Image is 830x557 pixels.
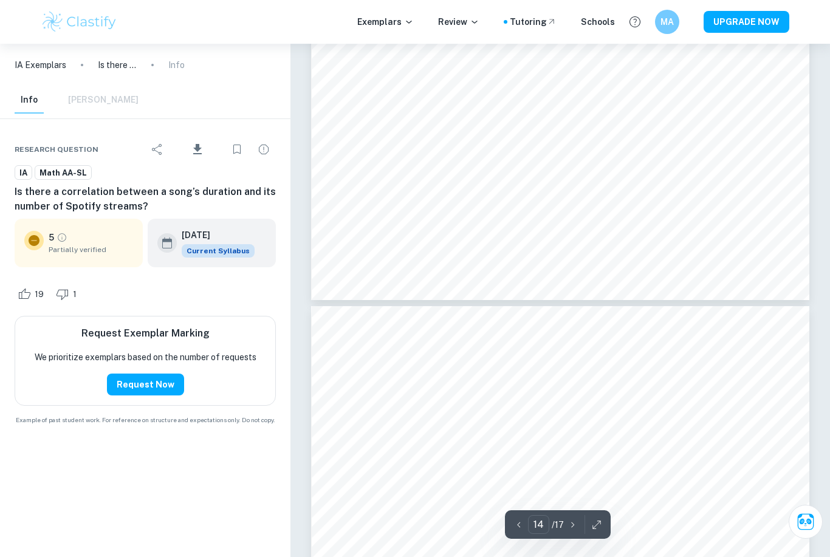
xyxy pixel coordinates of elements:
a: IA Exemplars [15,58,66,72]
div: Like [15,284,50,304]
h6: Request Exemplar Marking [81,326,210,341]
h6: MA [660,15,674,29]
button: Request Now [107,374,184,395]
button: Info [15,87,44,114]
p: / 17 [552,518,564,531]
p: We prioritize exemplars based on the number of requests [35,350,256,364]
p: Info [168,58,185,72]
span: 19 [28,289,50,301]
button: MA [655,10,679,34]
button: Ask Clai [789,505,823,539]
a: Tutoring [510,15,557,29]
p: 5 [49,231,54,244]
span: IA [15,167,32,179]
span: Current Syllabus [182,244,255,258]
a: Math AA-SL [35,165,92,180]
span: Math AA-SL [35,167,91,179]
span: 1 [66,289,83,301]
h6: Is there a correlation between a song’s duration and its number of Spotify streams? [15,185,276,214]
span: Partially verified [49,244,133,255]
a: Grade partially verified [57,232,67,243]
p: Exemplars [357,15,414,29]
a: IA [15,165,32,180]
div: Report issue [252,137,276,162]
button: Help and Feedback [625,12,645,32]
div: Download [172,134,222,165]
span: Research question [15,144,98,155]
a: Schools [581,15,615,29]
img: Clastify logo [41,10,118,34]
div: Share [145,137,170,162]
h6: [DATE] [182,228,245,242]
span: Example of past student work. For reference on structure and expectations only. Do not copy. [15,415,276,425]
button: UPGRADE NOW [704,11,789,33]
div: Dislike [53,284,83,304]
div: Bookmark [225,137,249,162]
p: Is there a correlation between a song’s duration and its number of Spotify streams? [98,58,137,72]
div: This exemplar is based on the current syllabus. Feel free to refer to it for inspiration/ideas wh... [182,244,255,258]
p: Review [438,15,479,29]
